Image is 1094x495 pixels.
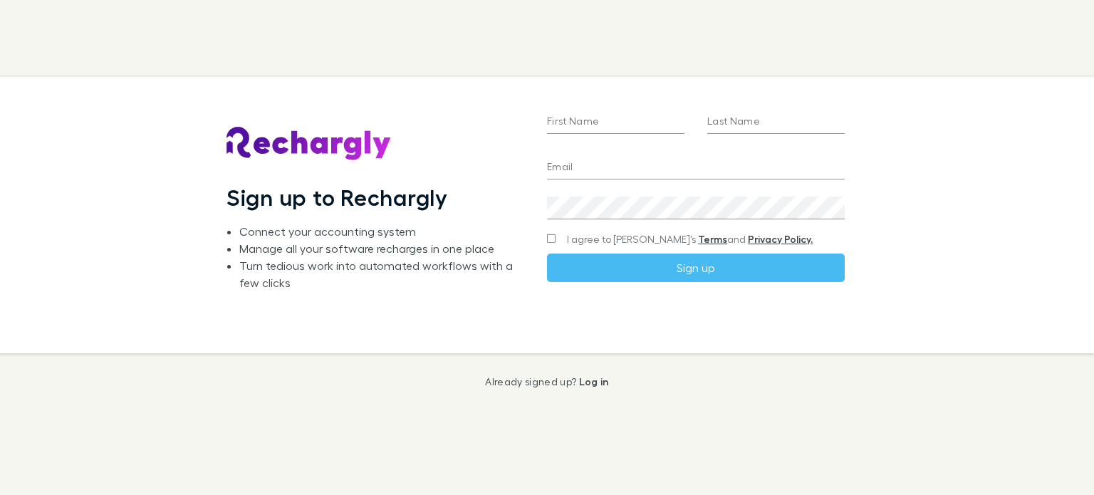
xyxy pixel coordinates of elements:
img: Rechargly's Logo [226,127,392,161]
a: Privacy Policy. [748,233,813,245]
button: Sign up [547,254,845,282]
li: Turn tedious work into automated workflows with a few clicks [239,257,524,291]
li: Connect your accounting system [239,223,524,240]
h1: Sign up to Rechargly [226,184,448,211]
a: Terms [698,233,727,245]
a: Log in [579,375,609,387]
li: Manage all your software recharges in one place [239,240,524,257]
span: I agree to [PERSON_NAME]’s and [567,232,813,246]
p: Already signed up? [485,376,608,387]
